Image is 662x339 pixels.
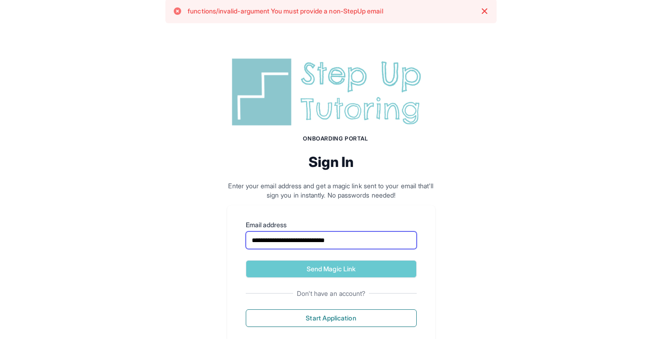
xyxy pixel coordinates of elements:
[236,135,435,142] h1: Onboarding Portal
[188,6,383,16] p: functions/invalid-argument You must provide a non-StepUp email
[246,309,417,327] button: Start Application
[293,289,369,298] span: Don't have an account?
[246,260,417,278] button: Send Magic Link
[227,154,435,170] h2: Sign In
[246,220,417,230] label: Email address
[227,181,435,200] p: Enter your email address and get a magic link sent to your email that'll sign you in instantly. N...
[227,55,435,129] img: Step Up Tutoring horizontal logo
